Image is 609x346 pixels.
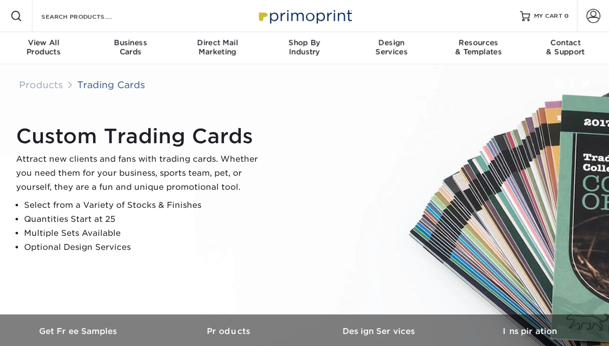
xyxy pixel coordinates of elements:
a: BusinessCards [87,32,174,64]
span: 0 [564,13,569,20]
a: Trading Cards [77,79,145,90]
h3: Design Services [304,326,455,336]
div: Services [348,38,435,56]
span: Design [348,38,435,47]
input: SEARCH PRODUCTS..... [41,10,138,22]
div: Industry [261,38,348,56]
div: Cards [87,38,174,56]
li: Optional Design Services [24,240,266,254]
a: Contact& Support [522,32,609,64]
a: Direct MailMarketing [174,32,261,64]
div: & Support [522,38,609,56]
a: Products [19,79,63,90]
div: & Templates [435,38,522,56]
h3: Get Free Samples [4,326,154,336]
div: Marketing [174,38,261,56]
img: Primoprint [254,5,355,27]
span: Contact [522,38,609,47]
h3: Products [154,326,304,336]
span: Direct Mail [174,38,261,47]
span: MY CART [534,12,562,21]
span: Resources [435,38,522,47]
p: Attract new clients and fans with trading cards. Whether you need them for your business, sports ... [16,152,266,194]
a: Shop ByIndustry [261,32,348,64]
h1: Custom Trading Cards [16,124,266,148]
a: DesignServices [348,32,435,64]
li: Select from a Variety of Stocks & Finishes [24,198,266,212]
span: Business [87,38,174,47]
li: Quantities Start at 25 [24,212,266,226]
span: Shop By [261,38,348,47]
li: Multiple Sets Available [24,226,266,240]
h3: Inspiration [455,326,605,336]
a: Resources& Templates [435,32,522,64]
